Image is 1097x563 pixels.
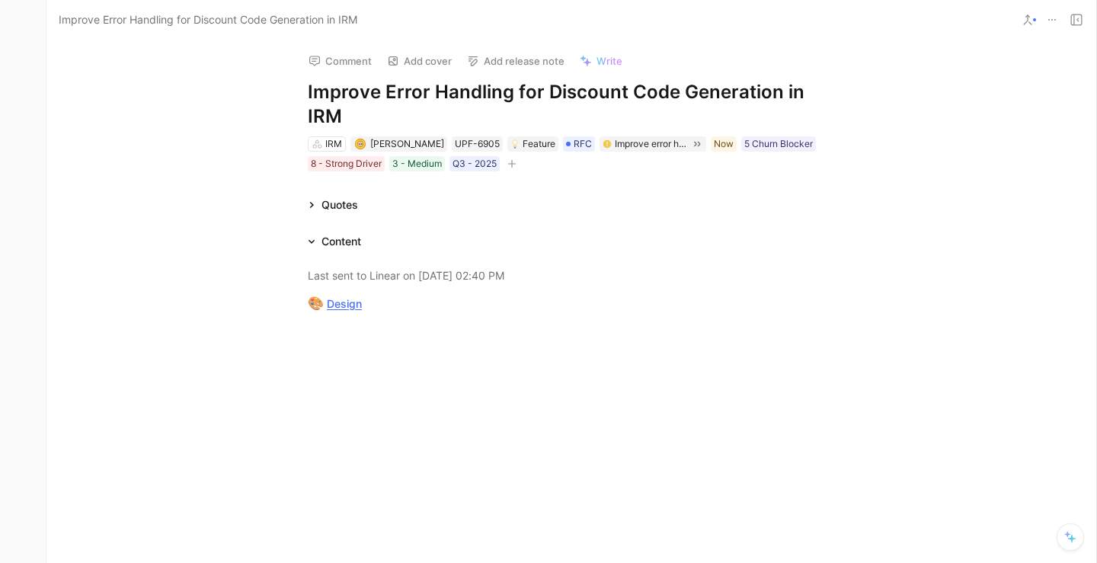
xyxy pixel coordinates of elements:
div: Content [302,232,367,251]
button: Add release note [460,50,571,72]
div: RFC [563,136,595,152]
div: Feature [510,136,555,152]
div: Now [714,136,734,152]
mark: Last sent to Linear on [DATE] 02:40 PM [308,269,504,282]
span: 🎨 [308,296,324,311]
div: Improve error handling for discount code generation [615,136,686,152]
div: 💡Feature [507,136,558,152]
button: Write [573,50,629,72]
span: Improve Error Handling for Discount Code Generation in IRM [59,11,357,29]
div: UPF-6905 [455,136,500,152]
div: Quotes [321,196,358,214]
span: Write [596,54,622,68]
h1: Improve Error Handling for Discount Code Generation in IRM [308,80,835,129]
span: RFC [574,136,592,152]
a: Design [327,297,362,310]
div: 3 - Medium [392,156,442,171]
span: [PERSON_NAME] [370,138,444,149]
div: 8 - Strong Driver [311,156,382,171]
div: Quotes [302,196,364,214]
img: avatar [356,139,364,148]
div: 5 Churn Blocker [744,136,813,152]
div: Content [321,232,361,251]
button: Comment [302,50,379,72]
div: Q3 - 2025 [453,156,497,171]
div: IRM [325,136,342,152]
img: 💡 [510,139,520,149]
button: Add cover [380,50,459,72]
